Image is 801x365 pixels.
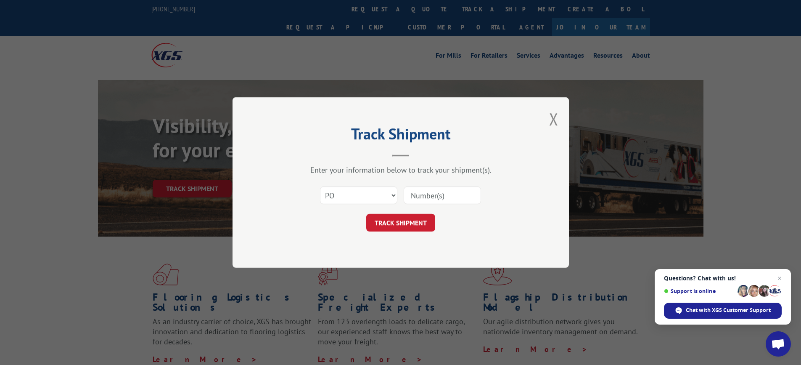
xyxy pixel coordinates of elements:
span: Questions? Chat with us! [664,275,782,282]
h2: Track Shipment [275,128,527,144]
button: TRACK SHIPMENT [366,214,435,232]
button: Close modal [549,108,558,130]
span: Chat with XGS Customer Support [686,306,771,314]
div: Enter your information below to track your shipment(s). [275,165,527,175]
span: Close chat [775,273,785,283]
div: Open chat [766,331,791,357]
div: Chat with XGS Customer Support [664,303,782,319]
input: Number(s) [404,186,481,204]
span: Support is online [664,288,735,294]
